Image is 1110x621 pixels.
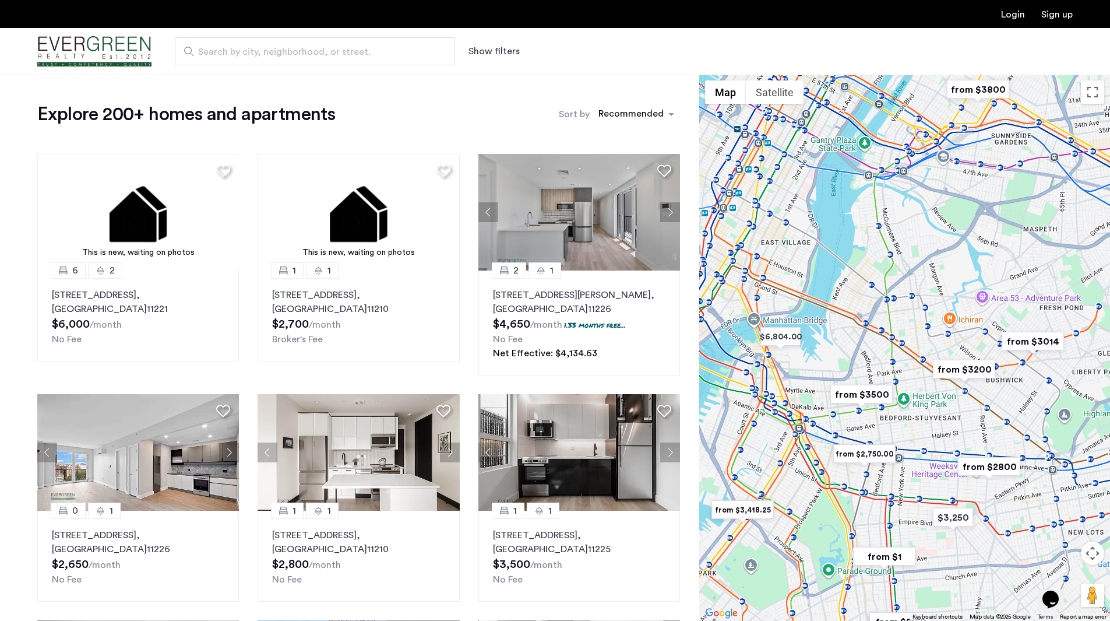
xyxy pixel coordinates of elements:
span: 1 [293,504,296,518]
div: from $3,418.25 [707,497,778,523]
div: from $1 [848,543,920,570]
button: Previous apartment [258,443,277,462]
span: 1 [110,504,113,518]
img: Google [702,606,741,621]
button: Next apartment [219,443,239,462]
img: 1999_638539805060545666.jpeg [37,394,239,511]
button: Next apartment [660,443,680,462]
span: No Fee [272,575,302,584]
label: Sort by [559,107,590,121]
span: No Fee [493,335,523,344]
h1: Explore 200+ homes and apartments [37,103,335,126]
button: Show street map [705,80,746,104]
a: 11[STREET_ADDRESS], [GEOGRAPHIC_DATA]11225No Fee [478,511,680,602]
button: Next apartment [440,443,460,462]
a: Report a map error [1060,613,1107,621]
button: Next apartment [660,202,680,222]
div: from $3500 [826,381,897,408]
img: 218_638633075412683115.jpeg [478,394,681,511]
sub: /month [309,560,341,570]
sub: /month [309,320,341,329]
a: 01[STREET_ADDRESS], [GEOGRAPHIC_DATA]11226No Fee [37,511,239,602]
a: Cazamio Logo [37,30,151,73]
button: Previous apartment [478,443,498,462]
a: Terms (opens in new tab) [1038,613,1053,621]
a: 21[STREET_ADDRESS][PERSON_NAME], [GEOGRAPHIC_DATA]112261.33 months free...No FeeNet Effective: $4... [478,271,680,376]
span: Search by city, neighborhood, or street. [198,45,422,59]
span: 2 [110,264,115,278]
img: logo [37,30,151,73]
span: $6,000 [52,318,90,330]
sub: /month [89,560,121,570]
p: [STREET_ADDRESS] 11226 [52,528,224,556]
button: Previous apartment [478,202,498,222]
a: This is new, waiting on photos [258,154,460,271]
p: [STREET_ADDRESS][PERSON_NAME] 11226 [493,288,665,316]
p: [STREET_ADDRESS] 11221 [52,288,224,316]
div: from $3800 [942,76,1014,103]
button: Previous apartment [37,443,57,462]
iframe: chat widget [1038,574,1075,609]
ng-select: sort-apartment [593,104,680,125]
span: Broker's Fee [272,335,323,344]
div: Recommended [597,107,664,124]
div: This is new, waiting on photos [43,247,234,259]
img: 66a1adb6-6608-43dd-a245-dc7333f8b390_638824126198252652.jpeg [478,154,681,271]
input: Apartment Search [175,37,454,65]
a: 11[STREET_ADDRESS], [GEOGRAPHIC_DATA]11210Broker's Fee [258,271,459,362]
button: Map camera controls [1081,542,1104,565]
span: 1 [327,504,331,518]
p: [STREET_ADDRESS] 11225 [493,528,665,556]
a: Registration [1041,10,1073,19]
div: This is new, waiting on photos [263,247,454,259]
span: No Fee [493,575,523,584]
a: Login [1001,10,1025,19]
sub: /month [530,320,562,329]
div: from $2,750.00 [829,441,900,467]
span: 1 [513,504,517,518]
a: 62[STREET_ADDRESS], [GEOGRAPHIC_DATA]11221No Fee [37,271,239,362]
span: Map data ©2025 Google [970,614,1031,620]
p: 1.33 months free... [564,320,626,330]
button: Show or hide filters [468,44,520,58]
span: 1 [548,504,552,518]
span: 6 [72,264,78,278]
button: Drag Pegman onto the map to open Street View [1081,584,1104,607]
span: 1 [327,264,331,278]
sub: /month [530,560,562,570]
img: 2.gif [37,154,239,271]
span: No Fee [52,335,82,344]
span: $2,650 [52,559,89,570]
span: $3,500 [493,559,530,570]
img: 2.gif [258,154,460,271]
span: $2,700 [272,318,309,330]
span: $4,650 [493,318,530,330]
button: Toggle fullscreen view [1081,80,1104,104]
div: $3,250 [928,504,978,531]
img: c030568a-c426-483c-b473-77022edd3556_638739499524403227.png [258,394,460,511]
div: from $3014 [997,328,1069,355]
span: 1 [293,264,296,278]
p: [STREET_ADDRESS] 11210 [272,288,445,316]
span: $2,800 [272,559,309,570]
a: This is new, waiting on photos [37,154,239,271]
p: [STREET_ADDRESS] 11210 [272,528,445,556]
a: 11[STREET_ADDRESS], [GEOGRAPHIC_DATA]11210No Fee [258,511,459,602]
button: Show satellite imagery [746,80,804,104]
span: No Fee [52,575,82,584]
div: from $3200 [928,356,1000,383]
button: Keyboard shortcuts [912,613,963,621]
a: Open this area in Google Maps (opens a new window) [702,606,741,621]
div: $6,804.00 [756,324,805,350]
span: 0 [72,504,78,518]
span: 1 [550,264,554,278]
div: from $2800 [953,454,1025,480]
span: 2 [513,264,519,278]
sub: /month [90,320,122,329]
span: Net Effective: $4,134.63 [493,349,597,358]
